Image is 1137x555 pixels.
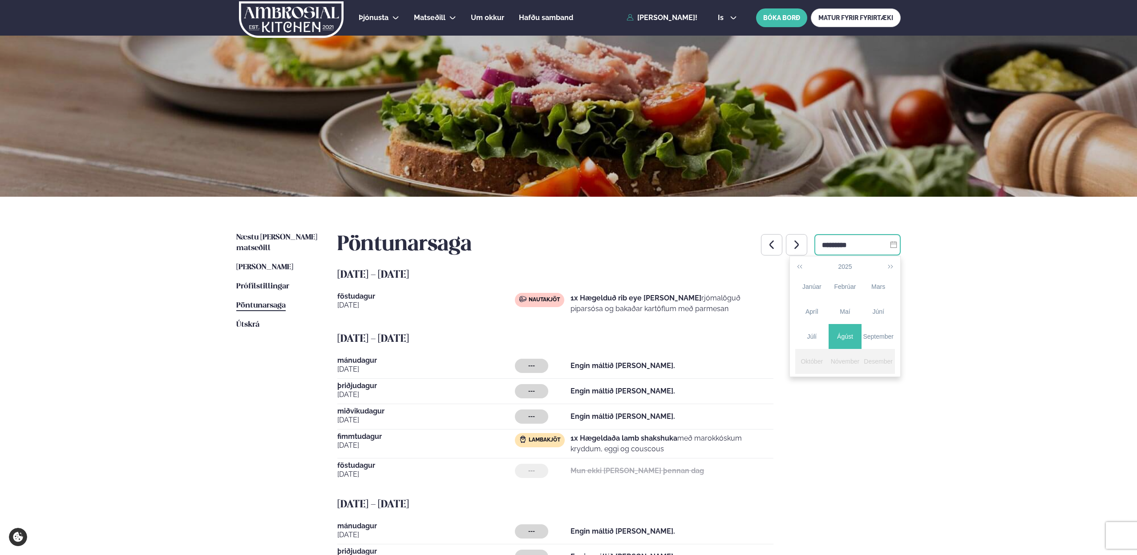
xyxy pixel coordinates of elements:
img: Lamb.svg [519,436,526,443]
a: Næstu [PERSON_NAME] matseðill [236,232,320,254]
span: þriðjudagur [337,382,515,389]
span: [DATE] [337,469,515,480]
span: Þjónusta [359,13,388,22]
h5: [DATE] - [DATE] [337,332,901,346]
img: logo [238,1,344,38]
span: Nautakjöt [529,296,560,304]
div: Júlí [795,332,829,341]
span: --- [528,362,535,369]
button: BÓKA BORÐ [756,8,807,27]
strong: Engin máltíð [PERSON_NAME]. [571,527,675,535]
p: með marokkóskum kryddum, eggi og couscous [571,433,773,454]
span: mánudagur [337,523,515,530]
span: Pöntunarsaga [236,302,286,309]
button: 2025 [836,259,854,274]
div: Maí [829,307,862,316]
span: [DATE] [337,415,515,425]
strong: Engin máltíð [PERSON_NAME]. [571,387,675,395]
h5: [DATE] - [DATE] [337,498,901,512]
span: Matseðill [414,13,445,22]
span: --- [528,388,535,395]
strong: Mun ekki [PERSON_NAME] þennan dag [571,466,704,475]
a: Um okkur [471,12,504,23]
a: Þjónusta [359,12,388,23]
div: Janúar [795,282,829,292]
div: Mars [862,282,895,292]
div: Október [795,357,829,366]
div: September [862,332,895,341]
h5: [DATE] - [DATE] [337,268,901,282]
span: [DATE] [337,530,515,540]
span: is [718,14,726,21]
img: beef.svg [519,296,526,303]
span: --- [528,467,535,474]
span: föstudagur [337,462,515,469]
div: Desember [862,357,895,366]
div: Nóvember [829,357,862,366]
a: Hafðu samband [519,12,573,23]
span: föstudagur [337,293,515,300]
span: mánudagur [337,357,515,364]
div: Ágúst [829,332,862,341]
span: [DATE] [337,389,515,400]
span: Hafðu samband [519,13,573,22]
span: fimmtudagur [337,433,515,440]
div: Febrúar [829,282,862,292]
span: [PERSON_NAME] [236,263,293,271]
span: þriðjudagur [337,548,515,555]
span: [DATE] [337,364,515,375]
a: Matseðill [414,12,445,23]
div: Apríl [795,307,829,316]
a: [PERSON_NAME]! [627,14,697,22]
strong: Engin máltíð [PERSON_NAME]. [571,361,675,370]
a: Pöntunarsaga [236,300,286,311]
strong: 1x Hægelduð rib eye [PERSON_NAME] [571,294,701,302]
div: Júní [862,307,895,316]
span: Lambakjöt [529,437,560,444]
span: Útskrá [236,321,259,328]
h2: Pöntunarsaga [337,232,472,257]
a: Prófílstillingar [236,281,289,292]
button: is [711,14,744,21]
a: Cookie settings [9,528,27,546]
span: --- [528,528,535,535]
a: MATUR FYRIR FYRIRTÆKI [811,8,901,27]
span: Um okkur [471,13,504,22]
a: [PERSON_NAME] [236,262,293,273]
span: Næstu [PERSON_NAME] matseðill [236,234,317,252]
span: [DATE] [337,300,515,311]
span: [DATE] [337,440,515,451]
span: miðvikudagur [337,408,515,415]
strong: Engin máltíð [PERSON_NAME]. [571,412,675,421]
a: Útskrá [236,320,259,330]
span: Prófílstillingar [236,283,289,290]
strong: 1x Hægeldaða lamb shakshuka [571,434,677,442]
p: rjómalöguð piparsósa og bakaðar kartöflum með parmesan [571,293,773,314]
span: --- [528,413,535,420]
